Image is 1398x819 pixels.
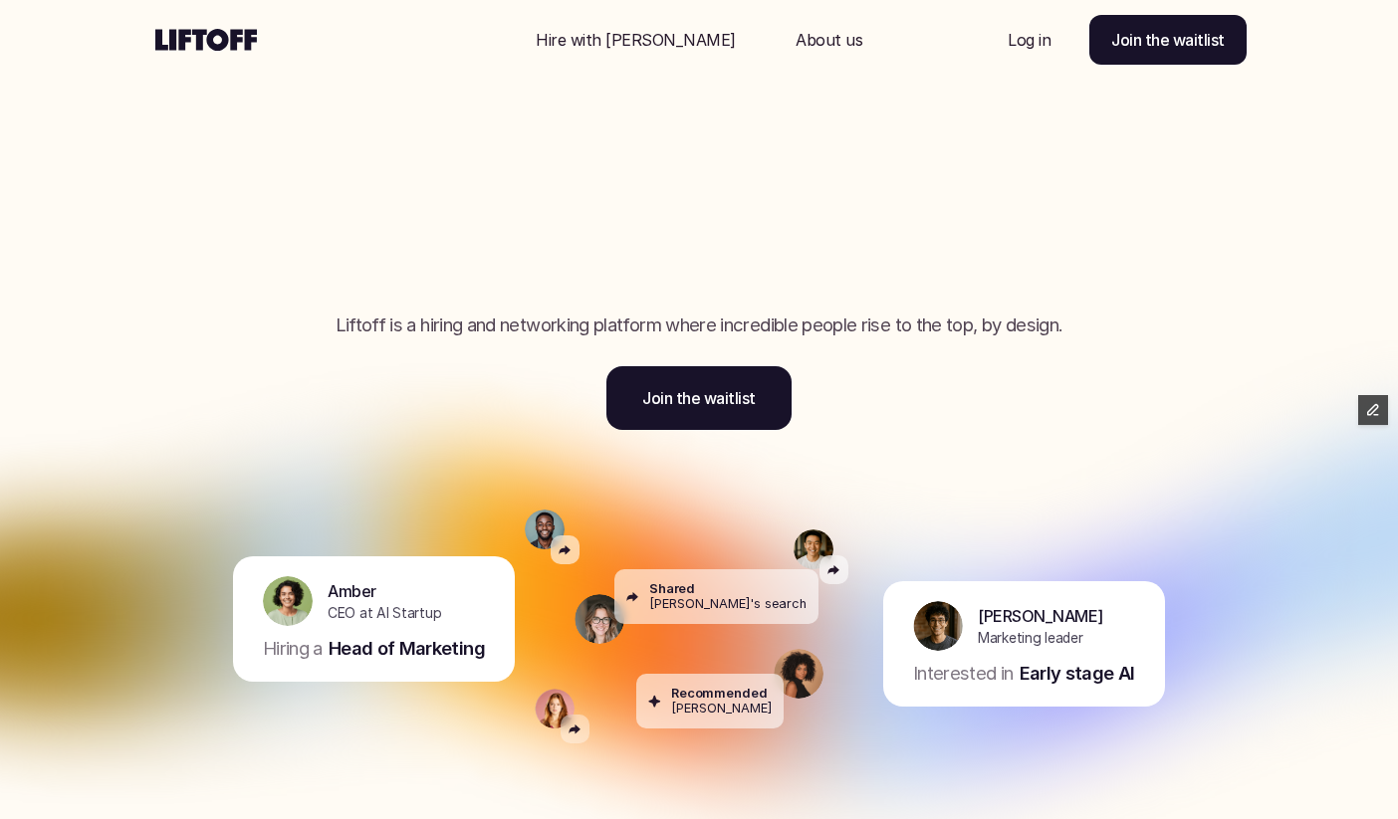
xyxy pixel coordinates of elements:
[743,231,773,301] span: e
[539,231,576,301] span: h
[983,231,1011,301] span: s
[726,231,743,301] span: l
[649,581,695,596] p: Shared
[622,160,640,230] span: i
[640,160,677,230] span: n
[587,231,625,301] span: p
[329,636,485,662] p: Head of Marketing
[984,16,1074,64] a: Nav Link
[850,160,867,230] span: l
[402,160,440,230] span: F
[1089,15,1247,65] a: Join the waitlist
[642,386,756,410] p: Join the waitlist
[606,366,792,430] a: Join the waitlist
[1111,28,1225,52] p: Join the waitlist
[730,160,760,230] span: e
[625,231,655,301] span: e
[503,231,539,301] span: g
[1008,28,1050,52] p: Log in
[814,160,850,230] span: b
[440,160,458,230] span: i
[852,231,889,301] span: u
[328,602,441,623] p: CEO at AI Startup
[706,160,730,230] span: r
[1033,231,1048,301] span: .
[543,160,575,230] span: a
[785,231,819,301] span: y
[536,28,736,52] p: Hire with [PERSON_NAME]
[671,701,772,716] p: [PERSON_NAME]
[433,231,467,301] span: o
[467,231,504,301] span: u
[978,627,1083,648] p: Marketing leader
[263,636,323,662] p: Hiring a
[677,160,706,230] span: c
[671,686,768,701] p: Recommended
[457,160,494,230] span: n
[688,231,726,301] span: p
[512,16,760,64] a: Nav Link
[372,231,409,301] span: h
[867,160,897,230] span: e
[654,231,688,301] span: o
[913,661,1014,687] p: Interested in
[1011,231,1033,301] span: t
[908,160,931,230] span: f
[949,160,971,230] span: t
[772,16,886,64] a: Nav Link
[971,160,985,230] span: ,
[575,160,611,230] span: n
[946,231,983,301] span: u
[350,231,372,301] span: t
[796,160,814,230] span: i
[1358,395,1388,425] button: Edit Framer Content
[931,160,949,230] span: i
[494,160,531,230] span: d
[409,231,433,301] span: r
[649,596,807,611] p: [PERSON_NAME]'s search
[796,28,862,52] p: About us
[759,160,796,230] span: d
[818,231,852,301] span: o
[328,578,376,602] p: Amber
[923,231,947,301] span: r
[1020,661,1135,687] p: Early stage AI
[276,312,1122,338] p: Liftoff is a hiring and networking platform where incredible people rise to the top, by design.
[901,231,923,301] span: t
[978,603,1103,627] p: [PERSON_NAME]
